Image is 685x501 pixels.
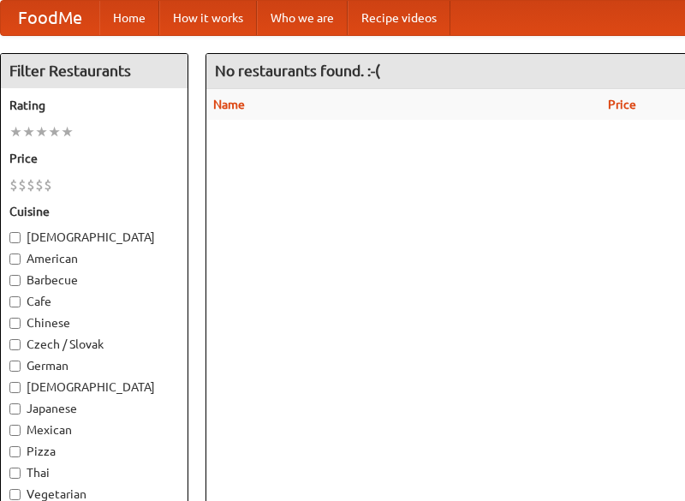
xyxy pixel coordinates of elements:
ng-pluralize: No restaurants found. :-( [215,63,380,79]
input: Japanese [9,403,21,415]
a: Who we are [257,1,348,35]
input: American [9,253,21,265]
li: $ [18,176,27,194]
li: ★ [35,122,48,141]
label: Barbecue [9,271,179,289]
li: $ [27,176,35,194]
li: $ [44,176,52,194]
label: Cafe [9,293,179,310]
a: Price [608,98,636,111]
a: Recipe videos [348,1,450,35]
li: ★ [9,122,22,141]
li: ★ [22,122,35,141]
li: ★ [48,122,61,141]
a: FoodMe [1,1,99,35]
label: American [9,250,179,267]
h5: Price [9,150,179,167]
label: [DEMOGRAPHIC_DATA] [9,379,179,396]
label: German [9,357,179,374]
li: $ [9,176,18,194]
input: Pizza [9,446,21,457]
h5: Cuisine [9,203,179,220]
input: [DEMOGRAPHIC_DATA] [9,382,21,393]
label: Chinese [9,314,179,331]
input: [DEMOGRAPHIC_DATA] [9,232,21,243]
li: ★ [61,122,74,141]
h4: Filter Restaurants [1,54,188,88]
input: German [9,361,21,372]
label: [DEMOGRAPHIC_DATA] [9,229,179,246]
input: Chinese [9,318,21,329]
label: Japanese [9,400,179,417]
input: Cafe [9,296,21,307]
label: Czech / Slovak [9,336,179,353]
li: $ [35,176,44,194]
input: Czech / Slovak [9,339,21,350]
label: Thai [9,464,179,481]
a: Home [99,1,159,35]
input: Vegetarian [9,489,21,500]
input: Barbecue [9,275,21,286]
h5: Rating [9,97,179,114]
label: Pizza [9,443,179,460]
input: Mexican [9,425,21,436]
a: How it works [159,1,257,35]
a: Name [213,98,245,111]
label: Mexican [9,421,179,438]
input: Thai [9,468,21,479]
